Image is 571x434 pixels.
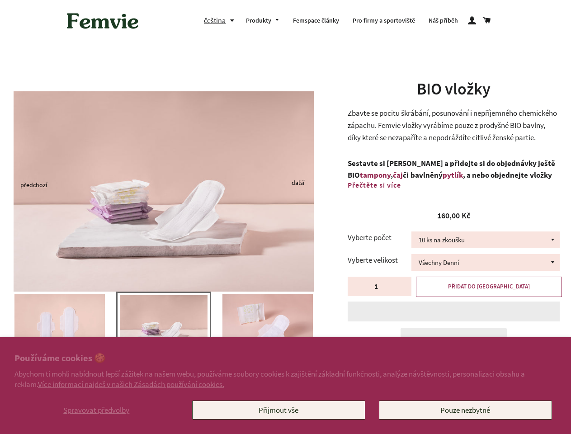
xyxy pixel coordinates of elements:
[38,379,224,389] a: Více informací najdeš v našich Zásadách používání cookies.
[292,183,296,185] button: Next
[443,170,463,180] a: pytlík
[14,369,557,389] p: Abychom ti mohli nabídnout lepší zážitek na našem webu, používáme soubory cookies k zajištění zák...
[348,254,411,266] label: Vyberte velikost
[286,9,346,33] a: Femspace články
[437,210,470,221] span: 160,00 Kč
[422,9,465,33] a: Náš příběh
[348,108,557,142] span: Zbavte se pocitu škrábání, posunování i nepříjemného chemického zápachu. Femvie vložky vyrábíme p...
[62,7,143,35] img: Femvie
[348,231,411,244] label: Vyberte počet
[20,185,25,187] button: Previous
[120,295,208,356] img: TER06110_nahled_524fe1a8-a451-4469-b324-04e95c820d41_400x.jpg
[204,14,239,27] button: čeština
[348,78,560,100] h1: BIO vložky
[14,401,179,420] button: Spravovat předvolby
[360,170,391,180] a: tampony
[239,9,286,33] a: Produkty
[222,294,313,357] img: TER06094_nahled_400x.jpg
[346,9,422,33] a: Pro firmy a sportoviště
[14,352,557,365] h2: Používáme cookies 🍪
[63,405,129,415] span: Spravovat předvolby
[393,170,403,180] a: čaj
[14,91,314,292] img: TER06110_nahled_524fe1a8-a451-4469-b324-04e95c820d41_800x.jpg
[14,294,105,357] img: TER06158_nahled_1_091e23ec-37ff-46ed-a834-762dc0b65797_400x.jpg
[416,277,562,297] button: PŘIDAT DO [GEOGRAPHIC_DATA]
[348,180,401,189] span: Přečtěte si více
[192,401,365,420] button: Přijmout vše
[448,283,530,290] span: PŘIDAT DO [GEOGRAPHIC_DATA]
[348,158,555,193] strong: Sestavte si [PERSON_NAME] a přidejte si do objednávky ještě BIO , či bavlněný , a nebo objednejte...
[379,401,552,420] button: Pouze nezbytné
